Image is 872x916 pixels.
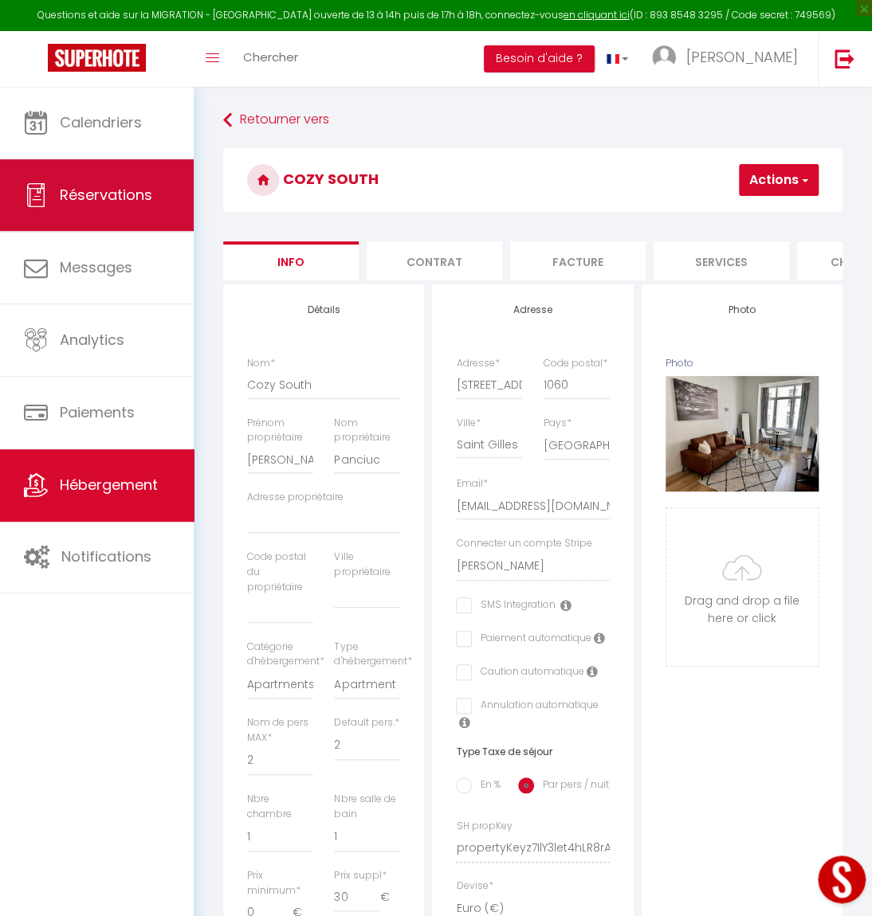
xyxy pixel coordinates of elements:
[534,777,608,795] label: Par pers / nuit
[247,304,400,315] h4: Détails
[247,715,313,746] label: Nom de pers MAX
[544,416,572,431] label: Pays
[334,868,386,883] label: Prix suppl
[247,868,313,898] label: Prix minimum
[247,640,324,670] label: Catégorie d'hébergement
[835,49,854,69] img: logout
[334,640,411,670] label: Type d'hébergement
[247,490,344,505] label: Adresse propriétaire
[223,148,843,212] h3: Cozy South
[456,536,591,551] label: Connecter un compte Stripe
[456,746,609,757] h6: Type Taxe de séjour
[61,546,151,566] span: Notifications
[472,631,591,648] label: Paiement automatique
[334,416,400,446] label: Nom propriétaire
[247,356,275,371] label: Nom
[247,550,313,595] label: Code postal du propriétaire
[60,257,132,277] span: Messages
[367,241,502,280] li: Contrat
[60,330,124,350] span: Analytics
[704,422,780,446] button: Supprimer
[334,792,400,822] label: Nbre salle de bain
[247,416,313,446] label: Prénom propriétaire
[334,715,399,730] label: Default pers.
[60,112,142,132] span: Calendriers
[379,883,400,912] span: €
[544,356,607,371] label: Code postal
[456,476,487,491] label: Email
[60,475,158,495] span: Hébergement
[472,664,583,682] label: Caution automatique
[60,402,135,422] span: Paiements
[472,777,500,795] label: En %
[510,241,646,280] li: Facture
[666,356,693,371] label: Photo
[686,47,798,67] span: [PERSON_NAME]
[456,356,499,371] label: Adresse
[60,185,152,205] span: Réservations
[652,45,676,69] img: ...
[739,164,819,196] button: Actions
[805,849,872,916] iframe: LiveChat chat widget
[247,792,313,822] label: Nbre chambre
[456,304,609,315] h4: Adresse
[654,241,789,280] li: Services
[334,550,400,580] label: Ville propriétaire
[456,879,493,894] label: Devise
[231,31,310,87] a: Chercher
[223,241,359,280] li: Info
[243,49,298,65] span: Chercher
[484,45,595,72] button: Besoin d'aide ?
[456,416,480,431] label: Ville
[640,31,818,87] a: ... [PERSON_NAME]
[456,819,512,834] label: SH propKey
[48,44,146,72] img: Super Booking
[564,8,630,22] a: en cliquant ici
[666,304,819,315] h4: Photo
[223,106,843,135] a: Retourner vers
